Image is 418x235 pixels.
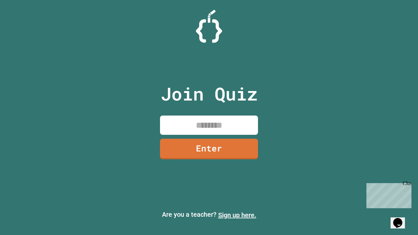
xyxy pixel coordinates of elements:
a: Enter [160,139,258,159]
iframe: chat widget [391,209,411,228]
div: Chat with us now!Close [3,3,45,41]
img: Logo.svg [196,10,222,43]
a: Sign up here. [218,211,256,219]
iframe: chat widget [364,180,411,208]
p: Are you a teacher? [5,210,413,220]
p: Join Quiz [161,80,258,107]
